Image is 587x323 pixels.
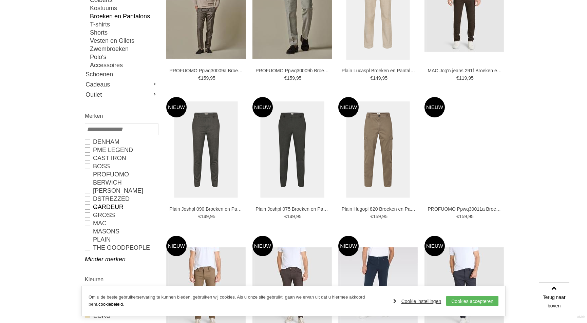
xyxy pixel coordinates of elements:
a: Zwembroeken [90,45,158,53]
span: 159 [373,214,381,219]
a: PROFUOMO Ppwq30009a Broeken en Pantalons [170,68,244,74]
span: 95 [468,214,474,219]
span: , [209,214,210,219]
a: Polo's [90,53,158,61]
span: , [209,75,210,81]
a: Schoenen [85,69,158,79]
a: Kostuums [90,4,158,12]
span: , [467,75,468,81]
a: Plain [85,235,158,244]
a: Shorts [90,28,158,37]
a: PROFUOMO Ppwq30009b Broeken en Pantalons [255,68,330,74]
span: € [456,214,459,219]
span: 95 [210,75,215,81]
span: € [198,214,201,219]
span: € [370,214,373,219]
img: Plain Joshpl 090 Broeken en Pantalons [174,101,238,198]
span: 95 [382,75,388,81]
a: Plain Joshpl 090 Broeken en Pantalons [170,206,244,212]
a: PROFUOMO Ppwq30011a Broeken en Pantalons [428,206,502,212]
span: 119 [459,75,467,81]
span: 95 [468,75,474,81]
span: , [295,214,296,219]
span: 95 [210,214,215,219]
a: Cookies accepteren [446,296,498,306]
h2: Merken [85,112,158,120]
a: Cadeaus [85,79,158,90]
a: [PERSON_NAME] [85,187,158,195]
a: Plain Lucaspl Broeken en Pantalons [342,68,416,74]
a: Vesten en Gilets [90,37,158,45]
a: cookiebeleid [98,302,123,307]
a: PROFUOMO [85,170,158,178]
span: , [381,214,382,219]
a: PME LEGEND [85,146,158,154]
span: 95 [296,214,302,219]
a: Dstrezzed [85,195,158,203]
span: , [467,214,468,219]
a: Divide [577,313,585,321]
a: MAC [85,219,158,227]
a: MAC Jog'n jeans 291f Broeken en Pantalons [428,68,502,74]
span: € [198,75,201,81]
span: , [295,75,296,81]
a: BOSS [85,162,158,170]
span: , [381,75,382,81]
span: 149 [373,75,381,81]
span: € [284,214,287,219]
span: 95 [296,75,302,81]
a: The Goodpeople [85,244,158,252]
a: GARDEUR [85,203,158,211]
a: Terug naar boven [539,283,569,313]
img: Plain Joshpl 075 Broeken en Pantalons [260,101,324,198]
a: CAST IRON [85,154,158,162]
a: Cookie instellingen [393,296,441,306]
span: € [370,75,373,81]
span: 159 [201,75,209,81]
span: € [284,75,287,81]
a: DENHAM [85,138,158,146]
h2: Kleuren [85,275,158,284]
span: 149 [201,214,209,219]
a: Broeken en Pantalons [90,12,158,20]
a: T-shirts [90,20,158,28]
a: Plain Hugopl 820 Broeken en Pantalons [342,206,416,212]
a: Plain Joshpl 075 Broeken en Pantalons [255,206,330,212]
span: 95 [382,214,388,219]
img: Plain Hugopl 820 Broeken en Pantalons [346,101,410,198]
a: Outlet [85,90,158,100]
span: 159 [287,75,295,81]
p: Om u de beste gebruikerservaring te kunnen bieden, gebruiken wij cookies. Als u onze site gebruik... [89,294,386,308]
span: € [456,75,459,81]
span: 149 [287,214,295,219]
a: Accessoires [90,61,158,69]
span: 159 [459,214,467,219]
a: Minder merken [85,255,158,263]
a: GROSS [85,211,158,219]
a: Berwich [85,178,158,187]
a: Masons [85,227,158,235]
